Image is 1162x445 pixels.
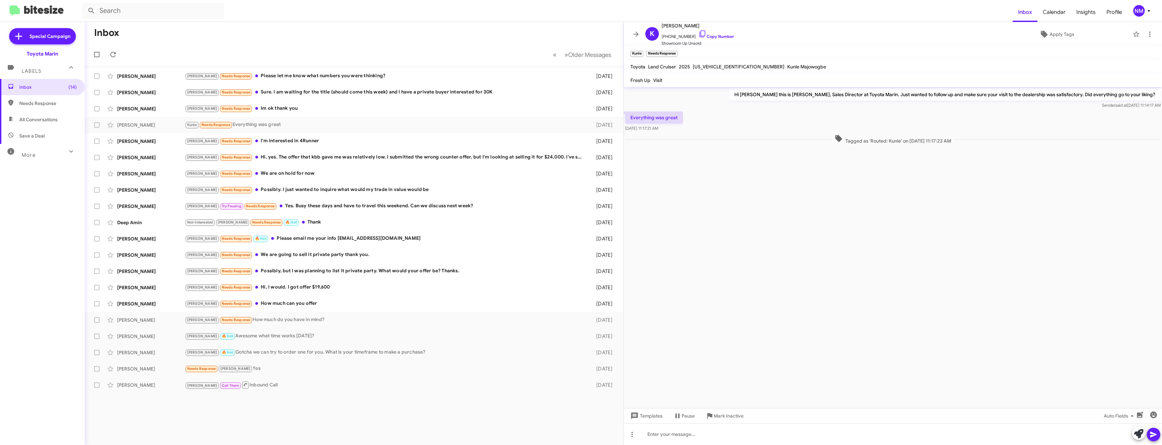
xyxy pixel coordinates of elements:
[662,40,734,47] span: Showroom Up Unsold
[662,22,734,30] span: [PERSON_NAME]
[187,334,217,338] span: [PERSON_NAME]
[82,3,224,19] input: Search
[625,111,683,124] p: Everything was great
[560,48,615,62] button: Next
[185,88,586,96] div: Sure. I am waiting for the title (should come this week) and I have a private buyer interested fo...
[117,203,185,210] div: [PERSON_NAME]
[630,64,645,70] span: Toyota
[19,116,58,123] span: All Conversations
[1133,5,1145,17] div: NM
[586,333,618,340] div: [DATE]
[187,285,217,290] span: [PERSON_NAME]
[1101,2,1127,22] span: Profile
[222,139,251,143] span: Needs Response
[185,365,586,373] div: Yes
[586,382,618,388] div: [DATE]
[586,73,618,80] div: [DATE]
[1013,2,1037,22] a: Inbox
[984,28,1129,40] button: Apply Tags
[222,350,233,355] span: 🔥 Hot
[185,381,586,389] div: Inbound Call
[185,235,586,242] div: Please email me your info [EMAIL_ADDRESS][DOMAIN_NAME]
[787,64,826,70] span: Kunle Majowogbe
[252,220,281,225] span: Needs Response
[187,188,217,192] span: [PERSON_NAME]
[117,268,185,275] div: [PERSON_NAME]
[653,77,662,83] span: Visit
[187,301,217,306] span: [PERSON_NAME]
[117,138,185,145] div: [PERSON_NAME]
[187,90,217,94] span: [PERSON_NAME]
[187,220,213,225] span: Not-Interested
[117,300,185,307] div: [PERSON_NAME]
[187,269,217,273] span: [PERSON_NAME]
[679,64,690,70] span: 2025
[222,253,251,257] span: Needs Response
[586,105,618,112] div: [DATE]
[19,84,77,90] span: Inbox
[586,268,618,275] div: [DATE]
[222,285,251,290] span: Needs Response
[117,284,185,291] div: [PERSON_NAME]
[564,50,568,59] span: »
[185,251,586,259] div: We are going to sell it private party thank you.
[185,332,586,340] div: Awesome what time works [DATE]?
[586,365,618,372] div: [DATE]
[185,202,586,210] div: Yes. Busy these days and have to travel this weekend. Can we discuss next week?
[117,154,185,161] div: [PERSON_NAME]
[185,348,586,356] div: Gotcha we can try to order one for you. What is your timeframe to make a purchase?
[625,126,658,131] span: [DATE] 11:17:21 AM
[187,204,217,208] span: [PERSON_NAME]
[29,33,70,40] span: Special Campaign
[185,121,586,129] div: Everything was great
[117,89,185,96] div: [PERSON_NAME]
[586,89,618,96] div: [DATE]
[185,283,586,291] div: Hi, I would. I got offer $19,600
[117,187,185,193] div: [PERSON_NAME]
[185,170,586,177] div: We are on hold for now
[586,187,618,193] div: [DATE]
[246,204,275,208] span: Needs Response
[117,382,185,388] div: [PERSON_NAME]
[27,50,58,57] div: Toyota Marin
[1037,2,1071,22] a: Calendar
[549,48,615,62] nav: Page navigation example
[117,252,185,258] div: [PERSON_NAME]
[1127,5,1155,17] button: NM
[648,64,676,70] span: Land Cruiser
[117,317,185,323] div: [PERSON_NAME]
[553,50,557,59] span: «
[222,90,251,94] span: Needs Response
[586,122,618,128] div: [DATE]
[1071,2,1101,22] span: Insights
[22,68,41,74] span: Labels
[586,219,618,226] div: [DATE]
[222,171,251,176] span: Needs Response
[187,139,217,143] span: [PERSON_NAME]
[222,301,251,306] span: Needs Response
[646,51,677,57] small: Needs Response
[222,334,233,338] span: 🔥 Hot
[586,235,618,242] div: [DATE]
[187,318,217,322] span: [PERSON_NAME]
[187,350,217,355] span: [PERSON_NAME]
[586,203,618,210] div: [DATE]
[185,105,586,112] div: Im ok thank you
[201,123,230,127] span: Needs Response
[668,410,700,422] button: Pause
[568,51,611,59] span: Older Messages
[222,318,251,322] span: Needs Response
[1098,410,1142,422] button: Auto Fields
[187,155,217,160] span: [PERSON_NAME]
[218,220,248,225] span: [PERSON_NAME]
[1050,28,1074,40] span: Apply Tags
[586,252,618,258] div: [DATE]
[187,383,217,388] span: [PERSON_NAME]
[586,300,618,307] div: [DATE]
[19,100,77,107] span: Needs Response
[222,383,239,388] span: Call Them
[1115,103,1127,108] span: said at
[700,410,749,422] button: Mark Inactive
[650,28,654,39] span: K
